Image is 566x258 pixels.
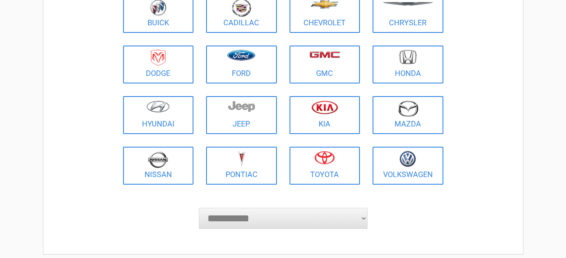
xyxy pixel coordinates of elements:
a: Volkswagen [373,147,443,185]
a: Pontiac [206,147,277,185]
img: chrysler [382,2,434,6]
img: gmc [309,51,340,58]
a: Nissan [123,147,194,185]
a: GMC [290,46,360,83]
a: Kia [290,96,360,134]
a: Mazda [373,96,443,134]
img: ford [227,50,255,61]
img: kia [311,100,338,114]
img: toyota [314,151,335,164]
a: Dodge [123,46,194,83]
a: Toyota [290,147,360,185]
a: Jeep [206,96,277,134]
img: pontiac [237,151,246,167]
img: mazda [397,100,418,117]
a: Honda [373,46,443,83]
a: Hyundai [123,96,194,134]
a: Ford [206,46,277,83]
img: dodge [151,50,166,66]
img: jeep [228,100,255,112]
img: nissan [148,151,168,168]
img: hyundai [146,100,170,113]
img: volkswagen [400,151,416,167]
img: honda [399,50,417,64]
